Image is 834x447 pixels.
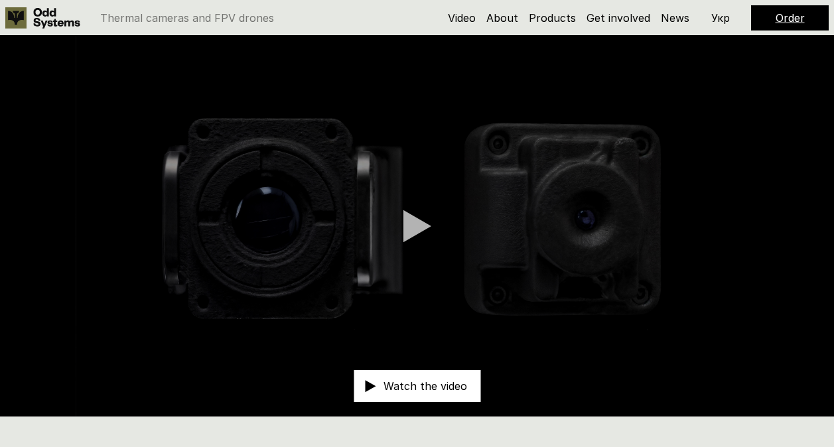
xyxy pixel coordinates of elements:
a: Products [529,11,576,25]
a: Get involved [587,11,650,25]
p: Укр [711,13,730,23]
p: Watch the video [383,381,467,391]
p: Thermal cameras and FPV drones [100,13,274,23]
a: Video [448,11,476,25]
a: About [486,11,518,25]
a: News [661,11,689,25]
a: Order [776,11,805,25]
